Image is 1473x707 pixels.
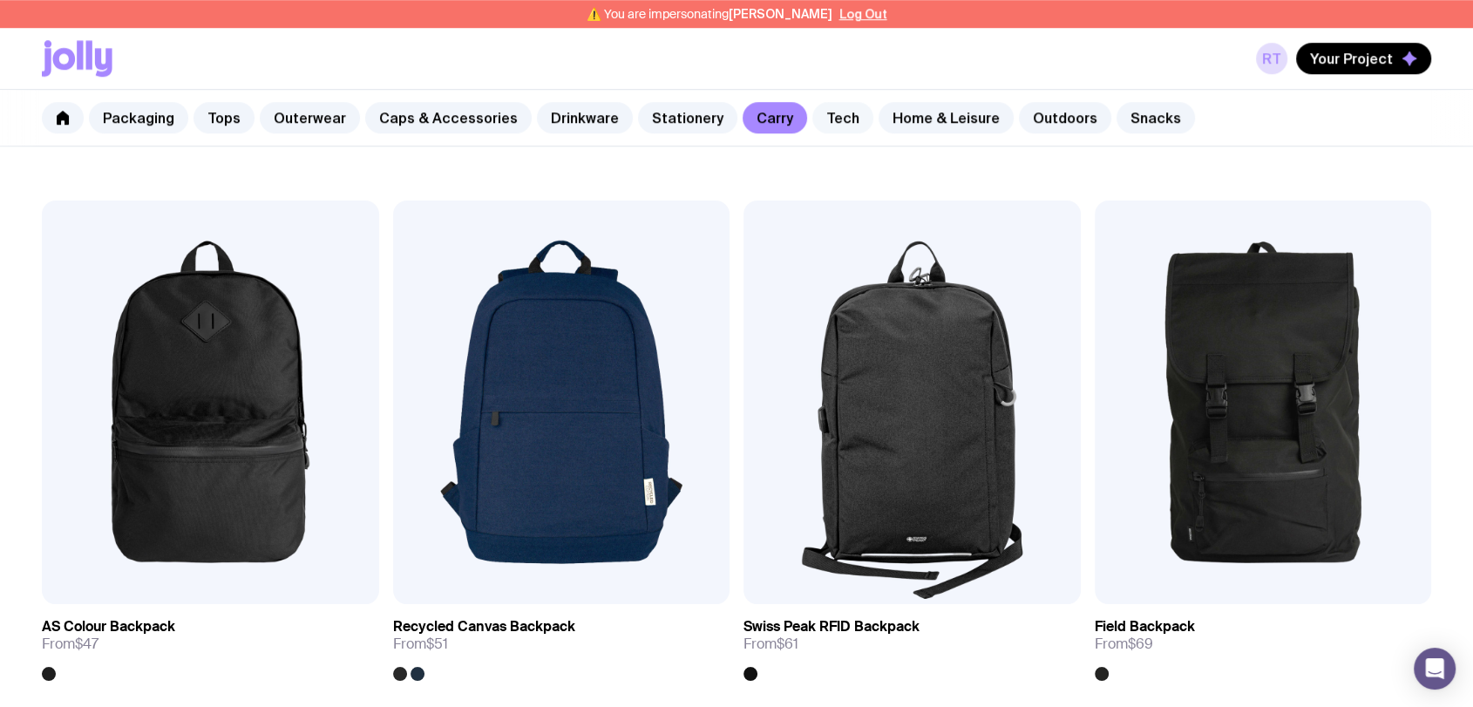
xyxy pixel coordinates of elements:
a: Home & Leisure [879,102,1014,133]
span: $47 [75,635,98,653]
a: Snacks [1117,102,1195,133]
span: Add to wishlist [804,576,904,594]
span: Add to wishlist [103,576,202,594]
h3: AS Colour Backpack [42,618,175,636]
a: Tech [812,102,873,133]
span: $69 [1128,635,1153,653]
button: Add to wishlist [761,569,918,601]
h3: Recycled Canvas Backpack [393,618,575,636]
span: From [42,636,98,653]
a: Stationery [638,102,737,133]
button: Add to wishlist [59,569,216,601]
a: Caps & Accessories [365,102,532,133]
span: From [393,636,448,653]
a: Recycled Canvas BackpackFrom$51 [393,604,730,681]
span: From [1095,636,1153,653]
a: View [1354,569,1414,601]
span: From [743,636,798,653]
h3: Swiss Peak RFID Backpack [743,618,920,636]
a: Carry [743,102,807,133]
a: View [653,569,712,601]
span: [PERSON_NAME] [729,7,832,21]
a: Drinkware [537,102,633,133]
a: Tops [193,102,255,133]
span: Add to wishlist [454,576,553,594]
a: Field BackpackFrom$69 [1095,604,1432,681]
a: Packaging [89,102,188,133]
span: $51 [426,635,448,653]
button: Log Out [839,7,887,21]
div: Open Intercom Messenger [1414,648,1456,690]
span: Your Project [1310,50,1393,67]
button: Your Project [1296,43,1431,74]
a: View [1004,569,1063,601]
a: AS Colour BackpackFrom$47 [42,604,379,681]
a: Outerwear [260,102,360,133]
h3: Field Backpack [1095,618,1195,636]
button: Add to wishlist [1112,569,1269,601]
span: $61 [777,635,798,653]
a: Swiss Peak RFID BackpackFrom$61 [743,604,1081,681]
span: Add to wishlist [1156,576,1255,594]
a: Outdoors [1019,102,1111,133]
a: View [302,569,362,601]
span: ⚠️ You are impersonating [587,7,832,21]
a: RT [1256,43,1287,74]
button: Add to wishlist [411,569,567,601]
